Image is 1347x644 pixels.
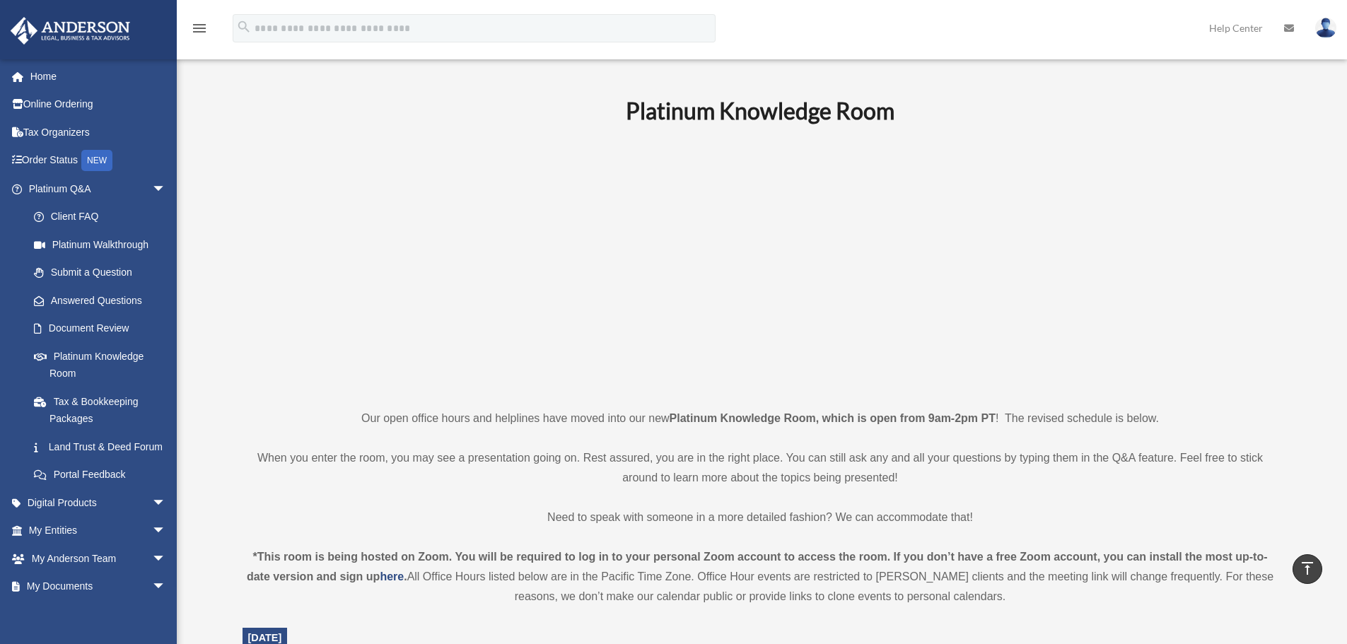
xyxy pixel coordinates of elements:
[243,508,1278,527] p: Need to speak with someone in a more detailed fashion? We can accommodate that!
[10,146,187,175] a: Order StatusNEW
[10,62,187,90] a: Home
[152,517,180,546] span: arrow_drop_down
[152,544,180,573] span: arrow_drop_down
[20,342,180,387] a: Platinum Knowledge Room
[380,570,404,582] a: here
[1293,554,1322,584] a: vertical_align_top
[1315,18,1336,38] img: User Pic
[20,286,187,315] a: Answered Questions
[626,97,894,124] b: Platinum Knowledge Room
[152,175,180,204] span: arrow_drop_down
[248,632,282,643] span: [DATE]
[10,573,187,601] a: My Documentsarrow_drop_down
[10,175,187,203] a: Platinum Q&Aarrow_drop_down
[20,259,187,287] a: Submit a Question
[81,150,112,171] div: NEW
[243,448,1278,488] p: When you enter the room, you may see a presentation going on. Rest assured, you are in the right ...
[247,551,1268,582] strong: *This room is being hosted on Zoom. You will be required to log in to your personal Zoom account ...
[10,488,187,517] a: Digital Productsarrow_drop_down
[10,544,187,573] a: My Anderson Teamarrow_drop_down
[20,433,187,461] a: Land Trust & Deed Forum
[404,570,407,582] strong: .
[6,17,134,45] img: Anderson Advisors Platinum Portal
[243,547,1278,607] div: All Office Hours listed below are in the Pacific Time Zone. Office Hour events are restricted to ...
[236,19,252,35] i: search
[20,461,187,489] a: Portal Feedback
[20,315,187,343] a: Document Review
[191,20,208,37] i: menu
[20,230,187,259] a: Platinum Walkthrough
[152,488,180,517] span: arrow_drop_down
[10,90,187,119] a: Online Ordering
[20,203,187,231] a: Client FAQ
[191,25,208,37] a: menu
[152,573,180,602] span: arrow_drop_down
[243,409,1278,428] p: Our open office hours and helplines have moved into our new ! The revised schedule is below.
[10,517,187,545] a: My Entitiesarrow_drop_down
[548,144,972,382] iframe: 231110_Toby_KnowledgeRoom
[1299,560,1316,577] i: vertical_align_top
[10,118,187,146] a: Tax Organizers
[20,387,187,433] a: Tax & Bookkeeping Packages
[670,412,996,424] strong: Platinum Knowledge Room, which is open from 9am-2pm PT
